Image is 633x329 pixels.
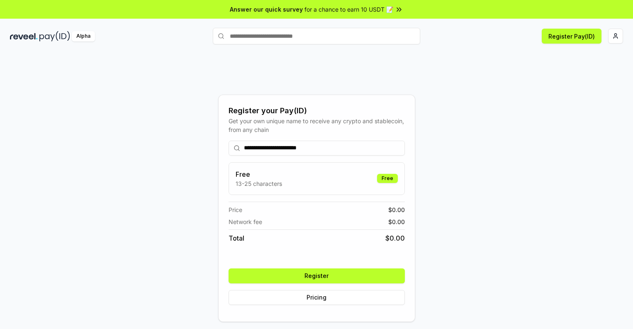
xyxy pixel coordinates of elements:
[229,217,262,226] span: Network fee
[229,105,405,117] div: Register your Pay(ID)
[72,31,95,41] div: Alpha
[385,233,405,243] span: $ 0.00
[229,290,405,305] button: Pricing
[236,179,282,188] p: 13-25 characters
[304,5,393,14] span: for a chance to earn 10 USDT 📝
[388,205,405,214] span: $ 0.00
[229,268,405,283] button: Register
[542,29,601,44] button: Register Pay(ID)
[39,31,70,41] img: pay_id
[229,233,244,243] span: Total
[377,174,398,183] div: Free
[10,31,38,41] img: reveel_dark
[388,217,405,226] span: $ 0.00
[229,117,405,134] div: Get your own unique name to receive any crypto and stablecoin, from any chain
[229,205,242,214] span: Price
[230,5,303,14] span: Answer our quick survey
[236,169,282,179] h3: Free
